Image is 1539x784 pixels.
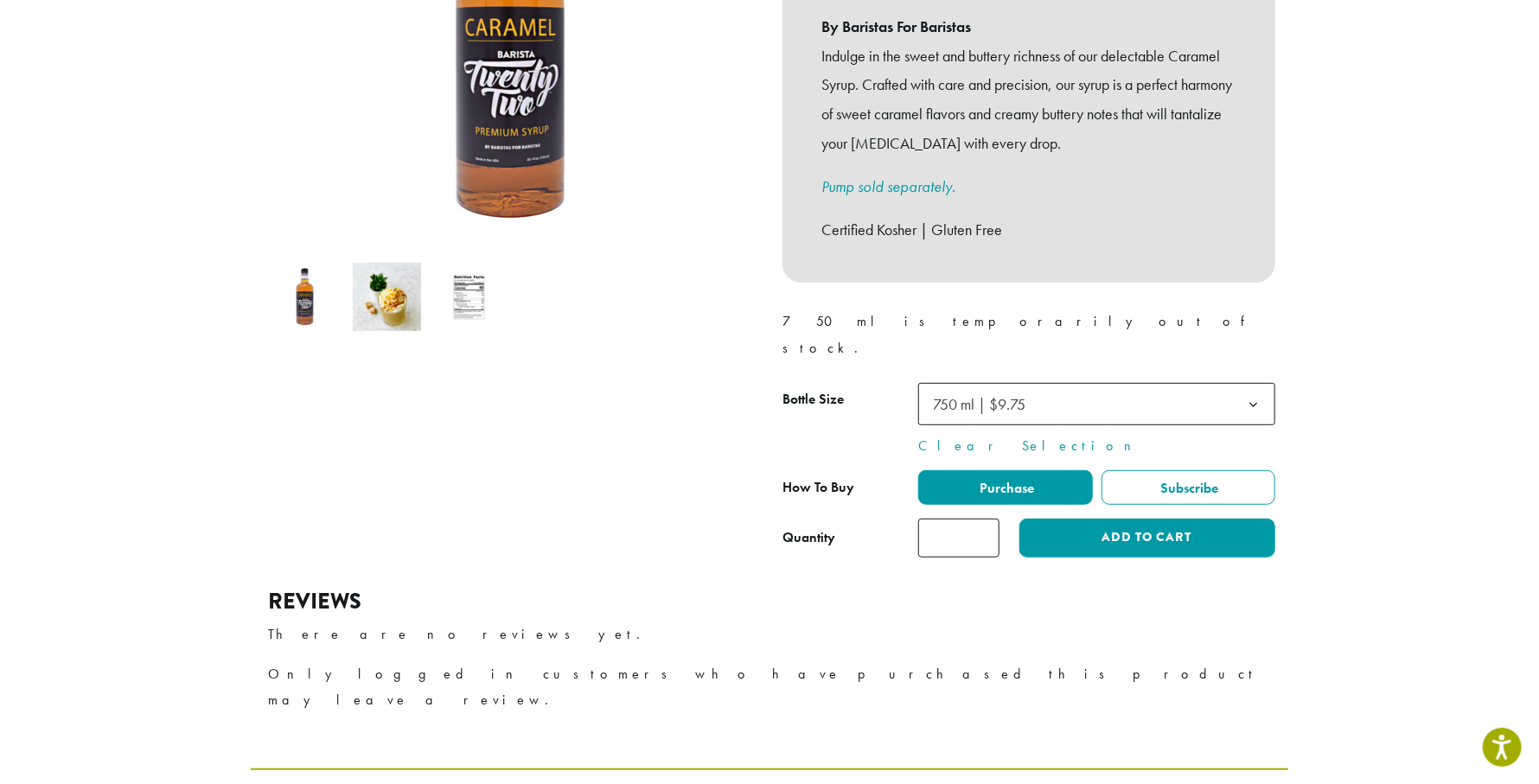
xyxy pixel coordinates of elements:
p: Certified Kosher | Gluten Free [821,215,1236,245]
p: Only logged in customers who have purchased this product may leave a review. [268,661,1271,713]
input: Product quantity [918,519,999,558]
b: By Baristas For Baristas [821,12,1236,41]
label: Bottle Size [782,387,918,412]
span: 750 ml | $9.75 [933,394,1025,414]
div: Quantity [782,527,835,548]
img: Barista 22 Caramel Syrup - Image 3 [435,263,503,331]
button: Add to cart [1019,519,1275,558]
a: Clear Selection [918,436,1275,456]
span: Purchase [977,479,1034,497]
span: 750 ml | $9.75 [918,383,1275,425]
img: Barista 22 Caramel Syrup [271,263,339,331]
p: There are no reviews yet. [268,621,1271,647]
p: Indulge in the sweet and buttery richness of our delectable Caramel Syrup. Crafted with care and ... [821,41,1236,158]
h2: Reviews [268,589,1271,615]
span: Subscribe [1158,479,1218,497]
span: How To Buy [782,478,854,496]
p: 750 ml is temporarily out of stock. [782,309,1275,360]
span: 750 ml | $9.75 [926,387,1043,421]
a: Pump sold separately. [821,176,955,196]
img: Barista 22 Caramel Syrup - Image 2 [353,263,421,331]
